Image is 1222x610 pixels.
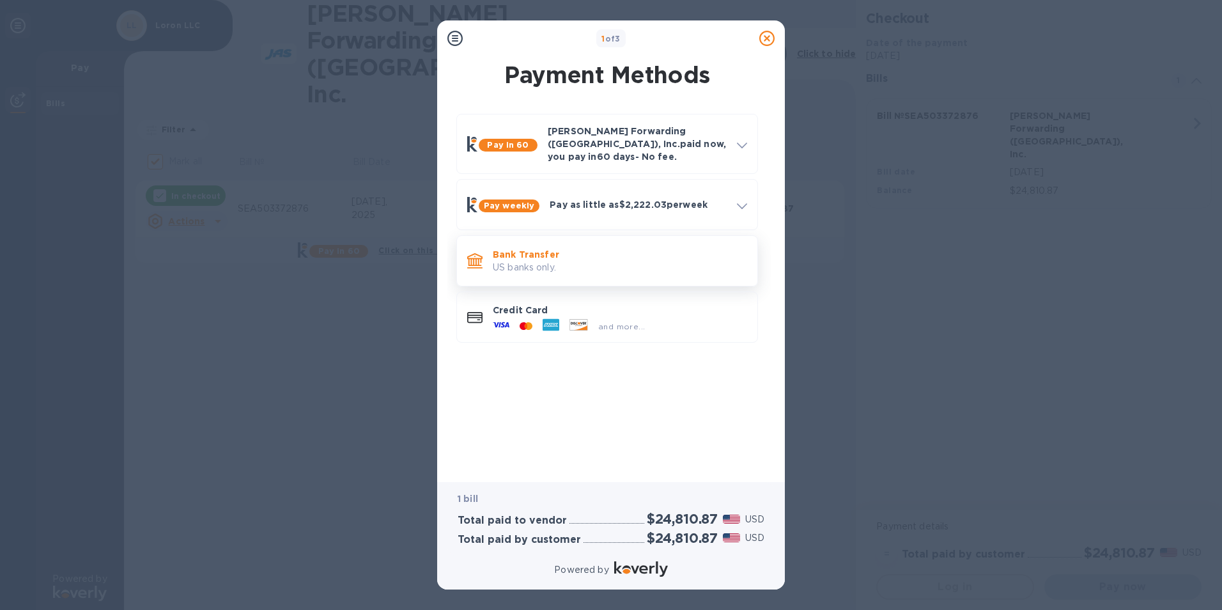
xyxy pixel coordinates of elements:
h2: $24,810.87 [647,511,718,527]
h3: Total paid by customer [458,534,581,546]
img: USD [723,515,740,524]
b: of 3 [601,34,621,43]
img: Logo [614,561,668,577]
h1: Payment Methods [454,61,761,88]
b: Pay in 60 [487,140,529,150]
p: Bank Transfer [493,248,747,261]
h2: $24,810.87 [647,530,718,546]
span: and more... [598,322,645,331]
p: [PERSON_NAME] Forwarding ([GEOGRAPHIC_DATA]), Inc. paid now, you pay in 60 days - No fee. [548,125,727,163]
p: Credit Card [493,304,747,317]
b: Pay weekly [484,201,534,210]
h3: Total paid to vendor [458,515,567,527]
span: 1 [601,34,605,43]
p: USD [745,513,764,526]
p: US banks only. [493,261,747,274]
p: Powered by [554,563,608,577]
p: USD [745,531,764,545]
b: 1 bill [458,494,478,504]
img: USD [723,533,740,542]
p: Pay as little as $2,222.03 per week [550,198,727,211]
